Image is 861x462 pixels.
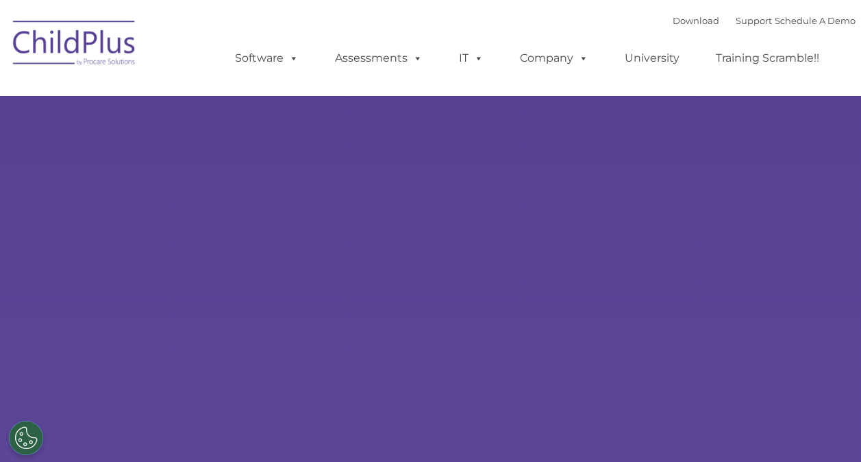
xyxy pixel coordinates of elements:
a: IT [445,45,497,72]
a: Download [673,15,719,26]
font: | [673,15,856,26]
a: Schedule A Demo [775,15,856,26]
a: Software [221,45,312,72]
img: ChildPlus by Procare Solutions [6,11,143,80]
a: Company [506,45,602,72]
button: Cookies Settings [9,421,43,455]
a: Assessments [321,45,436,72]
a: Training Scramble!! [702,45,833,72]
a: University [611,45,693,72]
a: Support [736,15,772,26]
